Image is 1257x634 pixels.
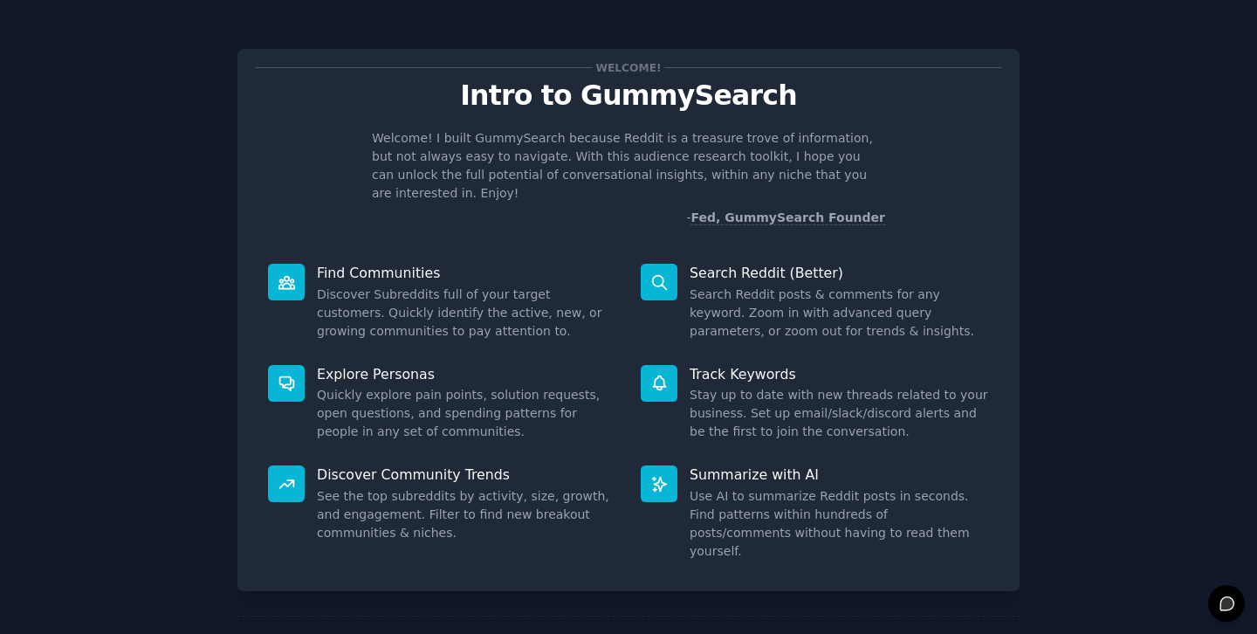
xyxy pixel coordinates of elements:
div: - [686,209,885,227]
p: Find Communities [317,264,616,282]
p: Discover Community Trends [317,465,616,484]
dd: Use AI to summarize Reddit posts in seconds. Find patterns within hundreds of posts/comments with... [690,487,989,561]
p: Intro to GummySearch [256,80,1001,111]
p: Explore Personas [317,365,616,383]
dd: Discover Subreddits full of your target customers. Quickly identify the active, new, or growing c... [317,286,616,341]
p: Welcome! I built GummySearch because Reddit is a treasure trove of information, but not always ea... [372,129,885,203]
a: Fed, GummySearch Founder [690,210,885,225]
p: Track Keywords [690,365,989,383]
p: Search Reddit (Better) [690,264,989,282]
dd: Quickly explore pain points, solution requests, open questions, and spending patterns for people ... [317,386,616,441]
dd: Stay up to date with new threads related to your business. Set up email/slack/discord alerts and ... [690,386,989,441]
p: Summarize with AI [690,465,989,484]
span: Welcome! [593,59,664,77]
dd: See the top subreddits by activity, size, growth, and engagement. Filter to find new breakout com... [317,487,616,542]
dd: Search Reddit posts & comments for any keyword. Zoom in with advanced query parameters, or zoom o... [690,286,989,341]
